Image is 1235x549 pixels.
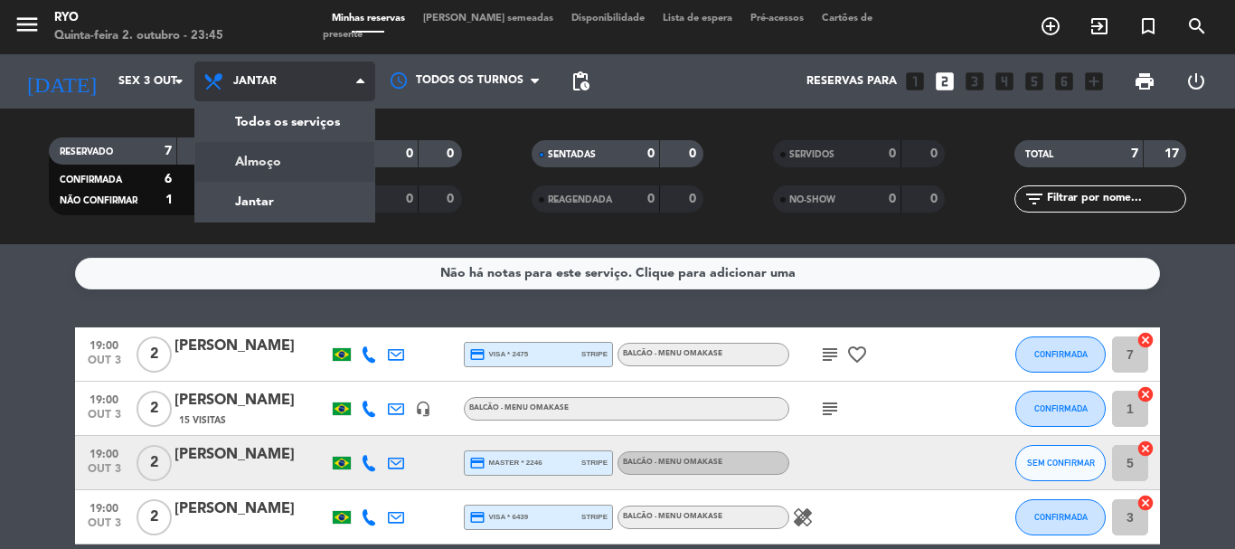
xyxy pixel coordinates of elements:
span: CONFIRMADA [1034,403,1088,413]
strong: 0 [689,193,700,205]
i: favorite_border [846,344,868,365]
strong: 0 [406,193,413,205]
i: add_box [1082,70,1106,93]
span: stripe [581,457,608,469]
span: Lista de espera [654,14,741,24]
span: master * 2246 [469,455,542,471]
a: Almoço [195,142,374,182]
span: CONFIRMADA [1034,512,1088,522]
span: visa * 6439 [469,509,528,525]
i: cancel [1136,331,1155,349]
span: REAGENDADA [548,195,612,204]
div: [PERSON_NAME] [174,443,328,467]
span: Minhas reservas [323,14,414,24]
span: BALCÃO - Menu Omakase [623,513,722,520]
i: power_settings_new [1185,71,1207,92]
i: cancel [1136,385,1155,403]
i: cancel [1136,440,1155,458]
i: looks_4 [993,70,1016,93]
strong: 0 [930,147,941,160]
span: Reservas para [806,75,897,88]
span: Disponibilidade [562,14,654,24]
span: NO-SHOW [789,195,835,204]
i: filter_list [1023,188,1045,210]
i: [DATE] [14,62,109,101]
span: 19:00 [81,334,127,355]
span: BALCÃO - Menu Omakase [623,459,722,466]
strong: 0 [647,193,655,205]
strong: 0 [689,147,700,160]
i: looks_5 [1023,70,1046,93]
i: exit_to_app [1089,15,1110,37]
span: print [1134,71,1155,92]
span: stripe [581,348,608,360]
button: CONFIRMADA [1015,336,1106,373]
span: Jantar [233,75,277,88]
div: Não há notas para este serviço. Clique para adicionar uma [440,263,796,284]
div: [PERSON_NAME] [174,335,328,358]
span: NÃO CONFIRMAR [60,196,137,205]
a: Jantar [195,182,374,222]
button: CONFIRMADA [1015,391,1106,427]
input: Filtrar por nome... [1045,189,1185,209]
span: stripe [581,511,608,523]
i: healing [792,506,814,528]
span: 2 [137,445,172,481]
span: out 3 [81,517,127,538]
i: credit_card [469,509,486,525]
strong: 0 [889,193,896,205]
strong: 0 [647,147,655,160]
i: headset_mic [415,401,431,417]
span: Cartões de presente [323,14,872,40]
button: CONFIRMADA [1015,499,1106,535]
span: 2 [137,499,172,535]
span: 19:00 [81,388,127,409]
span: out 3 [81,355,127,375]
span: SERVIDOS [789,150,834,159]
span: SEM CONFIRMAR [1027,458,1095,468]
i: add_circle_outline [1040,15,1061,37]
i: search [1186,15,1208,37]
i: cancel [1136,494,1155,512]
div: Quinta-feira 2. outubro - 23:45 [54,27,223,45]
i: subject [819,344,841,365]
strong: 0 [930,193,941,205]
span: 15 Visitas [179,413,226,428]
span: CONFIRMADA [1034,349,1088,359]
strong: 7 [1131,147,1138,160]
strong: 1 [165,194,173,206]
span: TOTAL [1025,150,1053,159]
button: menu [14,11,41,44]
div: LOG OUT [1170,54,1221,109]
span: out 3 [81,463,127,484]
strong: 7 [165,145,172,157]
span: out 3 [81,409,127,430]
div: [PERSON_NAME] [174,389,328,412]
strong: 17 [1164,147,1183,160]
strong: 0 [406,147,413,160]
strong: 0 [889,147,896,160]
i: looks_one [903,70,927,93]
span: 2 [137,336,172,373]
i: credit_card [469,346,486,363]
i: looks_3 [963,70,986,93]
strong: 6 [165,173,172,185]
span: [PERSON_NAME] semeadas [414,14,562,24]
span: Pré-acessos [741,14,813,24]
span: visa * 2475 [469,346,528,363]
span: 2 [137,391,172,427]
i: arrow_drop_down [168,71,190,92]
button: SEM CONFIRMAR [1015,445,1106,481]
i: looks_two [933,70,957,93]
strong: 0 [447,193,457,205]
span: 19:00 [81,497,127,517]
i: turned_in_not [1137,15,1159,37]
span: 19:00 [81,442,127,463]
div: Ryo [54,9,223,27]
span: BALCÃO - Menu Omakase [469,404,569,412]
i: subject [819,398,841,420]
i: looks_6 [1052,70,1076,93]
a: Todos os serviços [195,102,374,142]
strong: 0 [447,147,457,160]
span: RESERVADO [60,147,113,156]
